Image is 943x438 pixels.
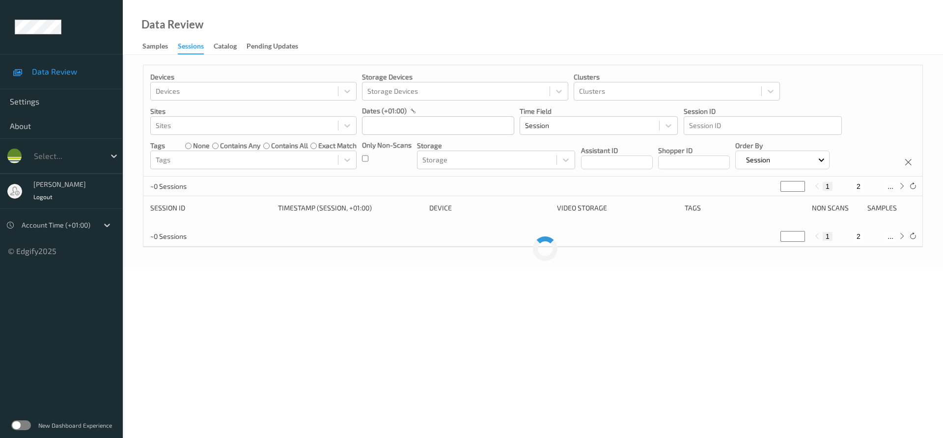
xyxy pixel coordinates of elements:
div: Samples [142,41,168,53]
p: Assistant ID [581,146,653,155]
div: Sessions [178,41,204,54]
a: Pending Updates [247,40,308,53]
p: Session [743,155,774,165]
label: none [193,141,210,151]
p: Time Field [520,106,678,116]
p: Session ID [684,106,842,116]
button: ... [885,232,896,241]
button: 1 [823,182,832,191]
p: ~0 Sessions [150,181,224,191]
p: dates (+01:00) [362,106,407,116]
p: Storage [417,141,575,151]
div: Data Review [141,20,203,29]
button: ... [885,182,896,191]
div: Catalog [214,41,237,53]
label: contains all [271,141,308,151]
p: ~0 Sessions [150,232,224,241]
p: Tags [150,141,165,151]
p: Sites [150,106,357,116]
div: Tags [685,203,805,213]
div: Timestamp (Session, +01:00) [278,203,423,213]
p: Devices [150,72,357,82]
label: contains any [220,141,260,151]
div: Video Storage [557,203,678,213]
a: Sessions [178,40,214,54]
a: Catalog [214,40,247,53]
div: Samples [867,203,915,213]
p: Shopper ID [658,146,730,155]
p: Order By [735,141,830,151]
a: Samples [142,40,178,53]
button: 1 [823,232,832,241]
button: 2 [854,232,863,241]
div: Non Scans [812,203,860,213]
p: Storage Devices [362,72,568,82]
div: Session ID [150,203,271,213]
div: Pending Updates [247,41,298,53]
button: 2 [854,182,863,191]
p: Only Non-Scans [362,140,412,150]
div: Device [429,203,550,213]
p: Clusters [574,72,780,82]
label: exact match [318,141,357,151]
